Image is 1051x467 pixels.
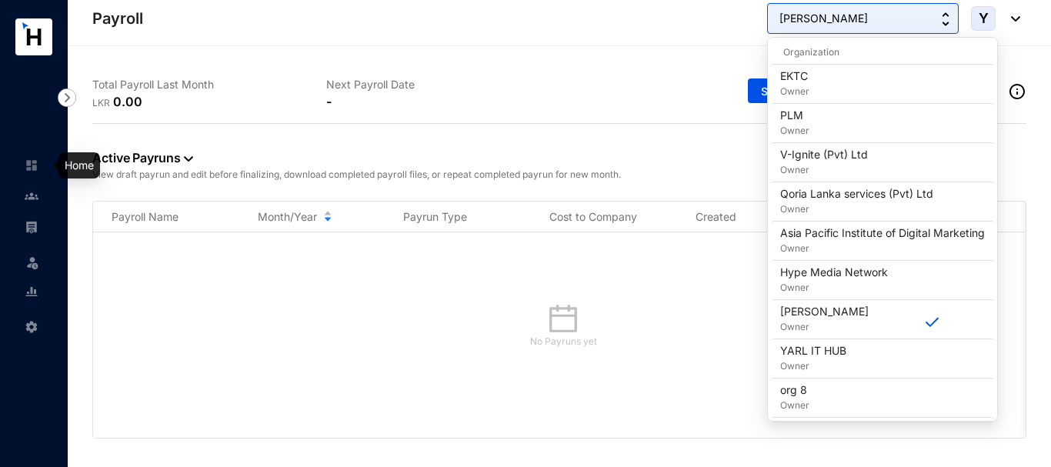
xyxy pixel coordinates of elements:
p: PLM [780,108,809,123]
img: home-unselected.a29eae3204392db15eaf.svg [25,158,38,172]
p: YARL IT HUB [780,343,846,359]
button: [PERSON_NAME] [767,3,959,34]
th: Cost to Company [531,202,677,232]
p: Owner [780,84,809,99]
img: dropdown-black.8e83cc76930a90b1a4fdb6d089b7bf3a.svg [1003,16,1020,22]
p: Owner [780,162,868,178]
p: Owner [780,319,869,335]
img: report-unselected.e6a6b4230fc7da01f883.svg [25,285,38,299]
img: people-unselected.118708e94b43a90eceab.svg [25,189,38,203]
p: 0.00 [113,92,142,111]
p: LKR [92,95,113,111]
span: Y [979,12,989,25]
p: Asia Pacific Institute of Digital Marketing [780,225,985,241]
button: Start Payroll [748,78,837,103]
p: Organization [771,45,994,60]
p: Qoria Lanka services (Pvt) Ltd [780,186,933,202]
li: Payroll [12,212,49,242]
p: Owner [780,241,985,256]
img: payroll-unselected.b590312f920e76f0c668.svg [25,220,38,234]
span: Month/Year [258,209,317,225]
img: blue-correct.187ec8c3ebe1a225110a.svg [926,317,939,327]
span: calendar [548,303,579,334]
p: Owner [780,123,809,138]
span: [PERSON_NAME] [779,10,868,27]
p: Payroll [92,8,143,29]
p: org 8 [780,382,809,398]
a: Active Payruns [92,150,193,165]
p: EKTC [780,68,809,84]
li: Home [12,150,49,181]
p: Hype Media Network [780,265,888,280]
p: Owner [780,398,809,413]
p: View draft payrun and edit before finalizing, download completed payroll files, or repeat complet... [92,167,1026,182]
li: Reports [12,276,49,307]
p: Owner [780,280,888,295]
th: Created [677,202,780,232]
img: nav-icon-right.af6afadce00d159da59955279c43614e.svg [58,88,76,107]
img: leave-unselected.2934df6273408c3f84d9.svg [25,255,40,270]
p: V-Ignite (Pvt) Ltd [780,147,868,162]
span: Start Payroll [761,84,824,99]
p: [PERSON_NAME] [780,304,869,319]
p: Next Payroll Date [326,77,560,92]
img: settings-unselected.1febfda315e6e19643a1.svg [25,320,38,334]
p: No Payruns yet [112,335,1015,349]
p: Total Payroll Last Month [92,77,326,92]
th: Payrun Type [385,202,531,232]
img: up-down-arrow.74152d26bf9780fbf563ca9c90304185.svg [942,12,949,26]
p: - [326,92,332,111]
img: dropdown-black.8e83cc76930a90b1a4fdb6d089b7bf3a.svg [184,156,193,162]
p: Owner [780,359,846,374]
p: Owner [780,202,933,217]
li: Contacts [12,181,49,212]
img: info-outined.c2a0bb1115a2853c7f4cb4062ec879bc.svg [1008,82,1026,101]
th: Payroll Name [93,202,239,232]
